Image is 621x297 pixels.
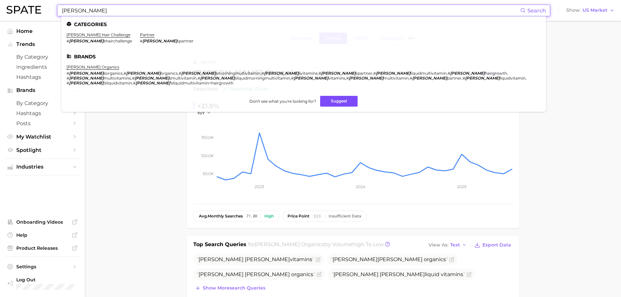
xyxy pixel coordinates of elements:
a: Posts [5,118,80,128]
span: Home [16,28,68,34]
a: partner [140,32,155,37]
a: Log out. Currently logged in with e-mail bwong@thorne.com. [5,275,80,292]
span: liquidmultivitamin [410,71,447,76]
em: [PERSON_NAME] [181,71,216,76]
span: Help [16,232,68,238]
span: [PERSON_NAME] [199,256,244,262]
em: [PERSON_NAME] [126,71,161,76]
span: # [67,76,69,81]
a: Hashtags [5,72,80,82]
a: Onboarding Videos [5,217,80,227]
em: [PERSON_NAME] [465,76,500,81]
span: [PERSON_NAME] [333,271,378,277]
a: by Category [5,98,80,108]
span: Posts [16,120,68,126]
span: Hashtags [16,74,68,80]
span: multivitamins [104,76,131,81]
span: sorganics [104,71,123,76]
span: hairgrowth [485,71,507,76]
span: # [318,71,321,76]
span: smultivitamin [169,76,197,81]
span: [PERSON_NAME] [333,256,377,262]
a: Help [5,230,80,240]
a: My Watchlist [5,132,80,142]
a: Product Releases [5,243,80,253]
span: # [124,71,126,76]
em: [PERSON_NAME] [69,76,104,81]
span: My Watchlist [16,134,68,140]
button: Show moresearch queries [193,284,267,293]
tspan: 2025 [457,184,466,189]
em: [PERSON_NAME] [69,81,104,85]
span: [PERSON_NAME] [245,271,290,277]
em: [PERSON_NAME] [69,38,104,43]
button: Trends [5,39,80,49]
em: [PERSON_NAME] [200,76,235,81]
span: # [373,71,376,76]
div: Insufficient Data [329,214,361,218]
span: # [291,76,294,81]
span: Onboarding Videos [16,219,68,225]
button: avg.monthly searches71.0kHigh [193,211,279,222]
span: multivitamin [383,76,409,81]
span: Ingredients [16,64,68,70]
a: Hashtags [5,108,80,118]
span: Export Data [482,242,511,248]
div: , , , , , , , , , , , , , , , [67,71,533,85]
tspan: 100.0k [201,153,214,158]
em: [PERSON_NAME] [412,76,447,81]
em: [PERSON_NAME] [135,76,169,81]
input: Search here for a brand, industry, or ingredient [61,5,520,16]
span: liquidvitamin [500,76,525,81]
em: [PERSON_NAME] [376,71,410,76]
span: # [67,81,69,85]
span: liquid vitamins [332,271,465,277]
span: organics [424,256,446,262]
button: price pointInsufficient Data [282,211,367,222]
li: Brands [67,54,541,59]
em: [PERSON_NAME] [264,71,299,76]
em: [PERSON_NAME] [349,76,383,81]
button: Flag as miscategorized or irrelevant [317,272,322,277]
span: smorningmultivitamin [216,71,260,76]
a: Spotlight [5,145,80,155]
button: Flag as miscategorized or irrelevant [449,257,454,262]
span: # [198,76,200,81]
span: # [346,76,349,81]
abbr: average [199,214,208,218]
span: # [179,71,181,76]
span: spartner [356,71,372,76]
a: Home [5,26,80,36]
h2: for by Volume [248,241,384,250]
span: spartner [177,38,194,43]
span: # [132,76,135,81]
tspan: 2023 [255,184,264,189]
button: ShowUS Market [565,6,616,15]
span: US Market [583,8,607,12]
h1: Top Search Queries [193,241,246,250]
a: [PERSON_NAME] hair challenge [67,32,130,37]
span: # [410,76,412,81]
em: [PERSON_NAME] [321,71,356,76]
a: Settings [5,262,80,272]
span: Spotlight [16,147,68,153]
tspan: 50.0k [203,171,214,176]
span: [PERSON_NAME] [199,271,244,277]
span: View As [429,243,448,247]
span: svitamins [299,71,318,76]
span: Industries [16,164,68,170]
button: Flag as miscategorized or irrelevant [316,257,321,262]
em: [PERSON_NAME] [136,81,170,85]
span: [PERSON_NAME] [245,256,290,262]
em: [PERSON_NAME] [450,71,485,76]
em: [PERSON_NAME] [69,71,104,76]
span: Settings [16,264,68,270]
button: YoY [197,110,211,116]
span: [PERSON_NAME] organics [255,241,324,247]
button: Export Data [473,241,512,250]
span: Hashtags [16,110,68,116]
span: # [140,38,142,43]
span: # [463,76,465,81]
span: YoY [197,110,205,116]
span: # [133,81,136,85]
